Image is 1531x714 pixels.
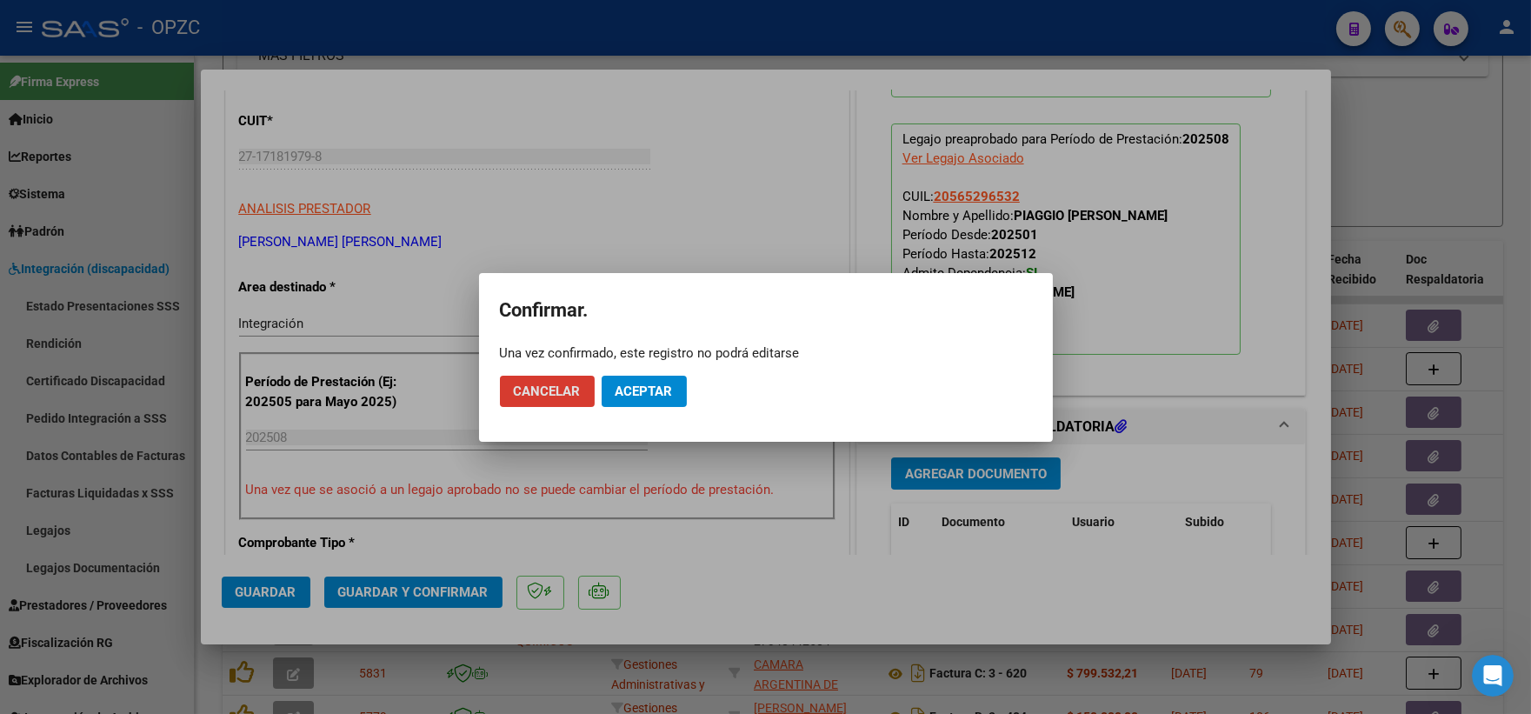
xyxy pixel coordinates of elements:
span: Aceptar [616,384,673,399]
div: Una vez confirmado, este registro no podrá editarse [500,344,1032,362]
iframe: Intercom live chat [1472,655,1514,697]
button: Cancelar [500,376,595,407]
span: Cancelar [514,384,581,399]
h2: Confirmar. [500,294,1032,327]
button: Aceptar [602,376,687,407]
